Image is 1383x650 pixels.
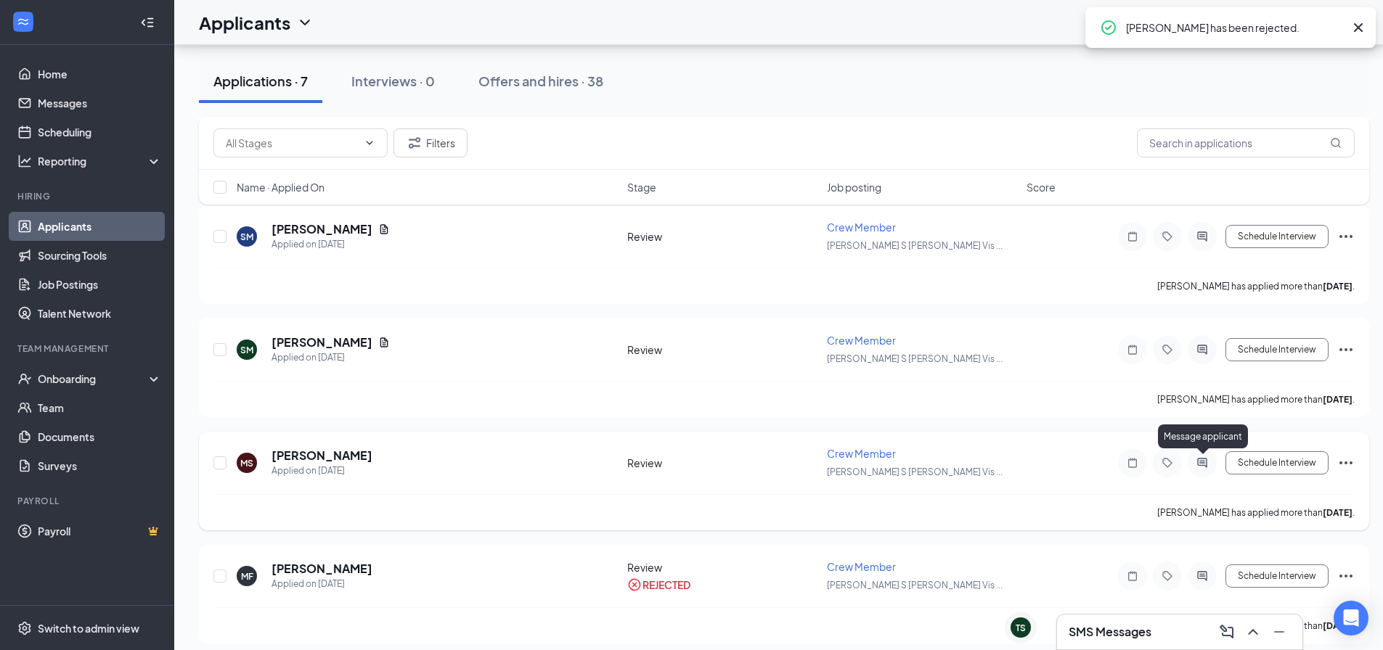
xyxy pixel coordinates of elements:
[38,621,139,635] div: Switch to admin view
[478,72,603,90] div: Offers and hires · 38
[237,180,325,194] span: Name · Applied On
[272,448,372,464] h5: [PERSON_NAME]
[240,231,253,243] div: SM
[272,561,372,577] h5: [PERSON_NAME]
[1337,454,1355,472] svg: Ellipses
[1268,620,1291,643] button: Minimize
[38,241,162,270] a: Sourcing Tools
[17,621,32,635] svg: Settings
[1157,506,1355,519] p: [PERSON_NAME] has applied more than .
[1069,624,1151,640] h3: SMS Messages
[1157,393,1355,406] p: [PERSON_NAME] has applied more than .
[1124,231,1141,242] svg: Note
[38,517,162,546] a: PayrollCrown
[272,464,372,478] div: Applied on [DATE]
[827,447,896,460] span: Crew Member
[241,570,253,583] div: MF
[827,221,896,234] span: Crew Member
[240,344,253,356] div: SM
[1126,19,1344,36] div: [PERSON_NAME] has been rejected.
[1194,457,1211,469] svg: ActiveChat
[1027,180,1056,194] span: Score
[1100,19,1117,36] svg: CheckmarkCircle
[226,135,358,151] input: All Stages
[827,580,1003,591] span: [PERSON_NAME] S [PERSON_NAME] Vis ...
[272,221,372,237] h5: [PERSON_NAME]
[1350,19,1367,36] svg: Cross
[38,118,162,147] a: Scheduling
[1337,341,1355,358] svg: Ellipses
[140,15,155,30] svg: Collapse
[1159,231,1176,242] svg: Tag
[1215,620,1239,643] button: ComposeMessage
[272,577,372,591] div: Applied on [DATE]
[38,212,162,241] a: Applicants
[38,154,163,168] div: Reporting
[627,180,656,194] span: Stage
[406,134,423,152] svg: Filter
[378,337,390,348] svg: Document
[38,422,162,451] a: Documents
[272,237,390,252] div: Applied on [DATE]
[38,299,162,328] a: Talent Network
[1194,344,1211,355] svg: ActiveChat
[1124,457,1141,469] svg: Note
[272,334,372,350] h5: [PERSON_NAME]
[827,240,1003,251] span: [PERSON_NAME] S [PERSON_NAME] Vis ...
[827,353,1003,364] span: [PERSON_NAME] S [PERSON_NAME] Vis ...
[17,342,159,355] div: Team Management
[351,72,435,90] div: Interviews · 0
[1159,457,1176,469] svg: Tag
[364,137,375,149] svg: ChevronDown
[827,180,881,194] span: Job posting
[1323,507,1353,518] b: [DATE]
[1330,137,1342,149] svg: MagnifyingGlass
[1159,570,1176,582] svg: Tag
[38,270,162,299] a: Job Postings
[1270,623,1288,641] svg: Minimize
[827,466,1003,477] span: [PERSON_NAME] S [PERSON_NAME] Vis ...
[1225,451,1329,474] button: Schedule Interview
[627,229,818,244] div: Review
[1124,570,1141,582] svg: Note
[17,495,159,507] div: Payroll
[38,89,162,118] a: Messages
[1016,622,1026,634] div: TS
[378,223,390,235] svg: Document
[38,451,162,480] a: Surveys
[827,334,896,347] span: Crew Member
[1323,281,1353,292] b: [DATE]
[642,577,690,592] div: REJECTED
[1137,128,1355,157] input: Search in applications
[1157,280,1355,292] p: [PERSON_NAME] has applied more than .
[199,10,290,35] h1: Applicants
[627,456,818,470] div: Review
[393,128,468,157] button: Filter Filters
[1241,620,1265,643] button: ChevronUp
[1334,601,1368,635] div: Open Intercom Messenger
[1225,225,1329,248] button: Schedule Interview
[1225,338,1329,361] button: Schedule Interview
[1225,564,1329,588] button: Schedule Interview
[1124,344,1141,355] svg: Note
[17,154,32,168] svg: Analysis
[1244,623,1262,641] svg: ChevronUp
[38,393,162,422] a: Team
[1323,620,1353,631] b: [DATE]
[1194,231,1211,242] svg: ActiveChat
[627,342,818,357] div: Review
[16,15,30,29] svg: WorkstreamLogo
[627,560,818,575] div: Review
[213,72,308,90] div: Applications · 7
[1337,567,1355,585] svg: Ellipses
[296,14,314,31] svg: ChevronDown
[38,371,150,386] div: Onboarding
[17,190,159,202] div: Hiring
[1194,570,1211,582] svg: ActiveChat
[627,577,642,592] svg: CrossCircle
[17,371,32,386] svg: UserCheck
[1218,623,1236,641] svg: ComposeMessage
[240,457,253,469] div: MS
[38,59,162,89] a: Home
[1159,344,1176,355] svg: Tag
